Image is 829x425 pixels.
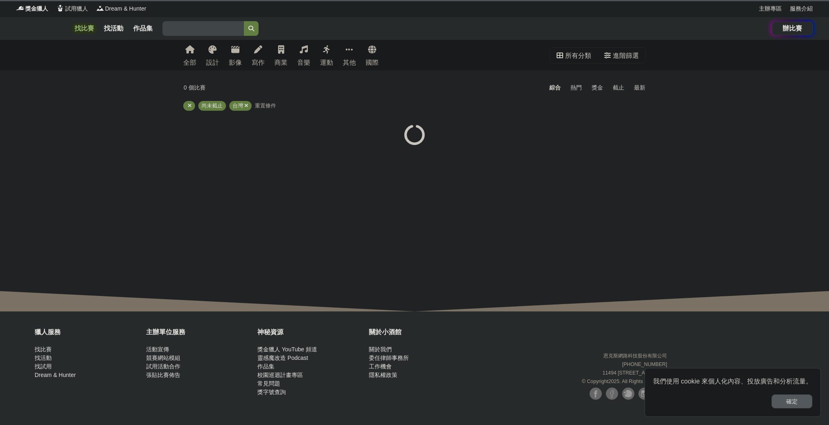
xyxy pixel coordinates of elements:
a: 試用活動合作 [146,363,180,370]
span: 尚未截止 [202,103,223,109]
a: 找比賽 [35,346,52,353]
div: 商業 [274,58,287,68]
img: Plurk [622,388,634,400]
a: Logo獎金獵人 [16,4,48,13]
div: 寫作 [252,58,265,68]
div: 截止 [608,81,629,95]
div: 國際 [366,58,379,68]
a: 運動 [320,40,333,70]
button: 確定 [772,394,812,408]
img: Facebook [606,388,618,400]
a: 影像 [229,40,242,70]
div: 全部 [183,58,196,68]
a: 辦比賽 [772,22,813,35]
small: © Copyright 2025 . All Rights Reserved. [582,379,667,384]
a: 靈感魔改造 Podcast [257,355,308,361]
a: 活動宣傳 [146,346,169,353]
div: 綜合 [544,81,566,95]
img: Logo [16,4,24,12]
div: 熱門 [566,81,587,95]
a: 主辦專區 [759,4,782,13]
img: Logo [56,4,64,12]
span: 台灣 [232,103,243,109]
a: 作品集 [130,23,156,34]
a: 設計 [206,40,219,70]
div: 影像 [229,58,242,68]
a: 獎字號查詢 [257,389,286,395]
a: 找試用 [35,363,52,370]
a: 常見問題 [257,380,280,387]
a: 工作機會 [369,363,392,370]
div: 0 個比賽 [184,81,337,95]
a: 找活動 [35,355,52,361]
div: 設計 [206,58,219,68]
div: 獎金 [587,81,608,95]
a: 委任律師事務所 [369,355,409,361]
a: 寫作 [252,40,265,70]
small: [PHONE_NUMBER] [622,361,667,367]
div: 其他 [343,58,356,68]
div: 音樂 [297,58,310,68]
a: 找活動 [101,23,127,34]
div: 神秘資源 [257,327,365,337]
img: Facebook [590,388,602,400]
a: 其他 [343,40,356,70]
a: 全部 [183,40,196,70]
a: 關於我們 [369,346,392,353]
img: Logo [96,4,104,12]
span: Dream & Hunter [105,4,146,13]
a: 作品集 [257,363,274,370]
a: 張貼比賽佈告 [146,372,180,378]
span: 試用獵人 [65,4,88,13]
div: 最新 [629,81,650,95]
div: 獵人服務 [35,327,142,337]
a: 商業 [274,40,287,70]
div: 關於小酒館 [369,327,476,337]
small: 恩克斯網路科技股份有限公司 [603,353,667,359]
a: Dream & Hunter [35,372,76,378]
img: Instagram [638,388,651,400]
a: 隱私權政策 [369,372,397,378]
div: 運動 [320,58,333,68]
span: 重置條件 [255,103,276,109]
a: 找比賽 [71,23,97,34]
a: 音樂 [297,40,310,70]
a: 獎金獵人 YouTube 頻道 [257,346,317,353]
div: 進階篩選 [613,48,639,64]
small: 11494 [STREET_ADDRESS] [603,370,667,376]
div: 所有分類 [565,48,591,64]
a: 競賽網站模組 [146,355,180,361]
a: Logo試用獵人 [56,4,88,13]
a: LogoDream & Hunter [96,4,146,13]
a: 服務介紹 [790,4,813,13]
span: 獎金獵人 [25,4,48,13]
div: 主辦單位服務 [146,327,254,337]
span: 我們使用 cookie 來個人化內容、投放廣告和分析流量。 [653,378,812,385]
a: 校園巡迴計畫專區 [257,372,303,378]
a: 國際 [366,40,379,70]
